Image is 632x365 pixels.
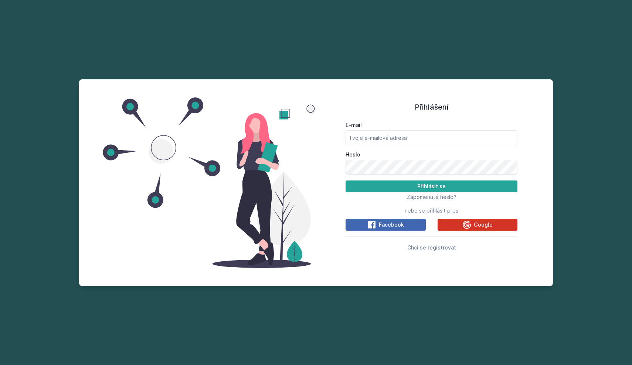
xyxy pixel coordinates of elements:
[346,219,426,231] button: Facebook
[346,180,517,192] button: Přihlásit se
[379,221,404,228] span: Facebook
[346,121,517,129] label: E-mail
[474,221,493,228] span: Google
[407,194,456,200] span: Zapomenuté heslo?
[407,243,456,252] button: Chci se registrovat
[346,151,517,158] label: Heslo
[346,101,517,113] h1: Přihlášení
[346,130,517,145] input: Tvoje e-mailová adresa
[438,219,518,231] button: Google
[405,207,458,214] span: nebo se přihlásit přes
[407,244,456,251] span: Chci se registrovat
